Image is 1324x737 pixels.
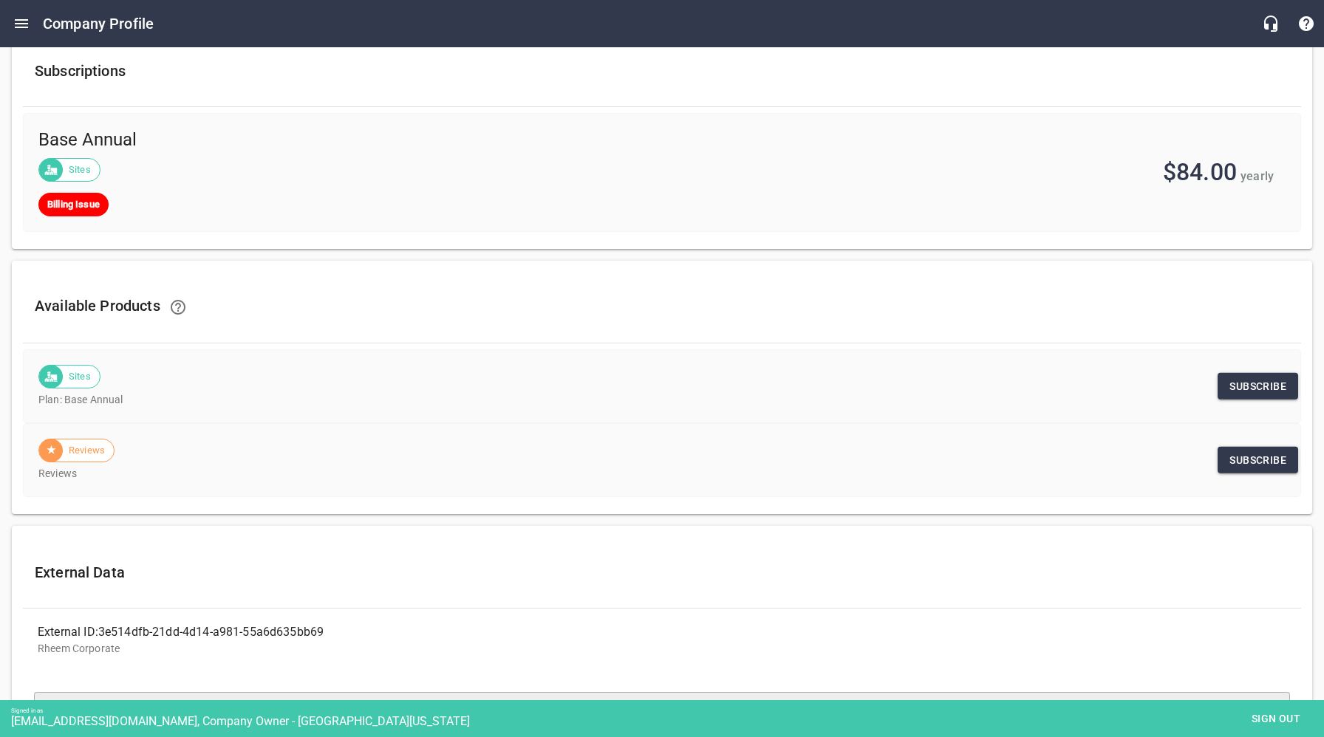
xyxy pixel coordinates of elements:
[1218,373,1298,400] a: Subscribe
[43,12,154,35] h6: Company Profile
[1229,451,1286,470] span: Subscribe
[38,392,1274,408] p: Plan: Base Annual
[38,439,115,462] div: Reviews
[35,59,1289,83] h6: Subscriptions
[60,443,114,458] span: Reviews
[60,162,100,177] span: Sites
[160,289,196,325] a: Learn how to upgrade and downgrade your Products
[38,193,109,216] a: Billing Issue
[38,466,1274,481] p: Reviews
[1289,6,1324,41] button: Support Portal
[60,369,100,384] span: Sites
[35,289,1289,325] h6: Available Products
[11,707,1324,714] div: Signed in as
[38,623,662,641] div: External ID: 3e514dfb-21dd-4d14-a981-55a6d635bb69
[38,641,1286,657] p: Rheem Corporate
[1218,447,1298,474] a: Subscribe
[1245,710,1307,728] span: Sign out
[38,128,638,152] span: Base Annual
[1229,377,1286,396] span: Subscribe
[1163,158,1237,186] span: $84.00
[4,6,39,41] button: Open drawer
[38,158,100,182] div: Sites
[35,561,1289,584] h6: External Data
[1241,169,1274,183] span: yearly
[1239,705,1313,733] button: Sign out
[11,714,1324,728] div: [EMAIL_ADDRESS][DOMAIN_NAME], Company Owner - [GEOGRAPHIC_DATA][US_STATE]
[38,365,100,388] div: Sites
[1253,6,1289,41] button: Live Chat
[38,197,109,212] span: Billing Issue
